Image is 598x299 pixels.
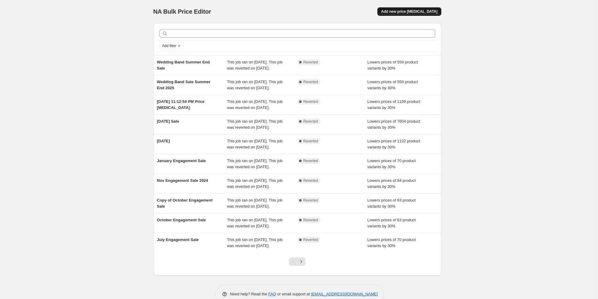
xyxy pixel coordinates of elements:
span: [DATE] 11:12:54 PM Price [MEDICAL_DATA] [157,99,205,110]
span: Reverted [303,158,318,163]
span: or email support at [276,292,311,296]
nav: Pagination [289,257,306,266]
span: Lowers prices of 84 product variants by 30% [367,178,416,189]
span: January Engagement Sale [157,158,206,163]
span: Reverted [303,218,318,223]
span: Add filter [162,43,176,48]
span: Wedding Band Sale Summer End 2025 [157,80,211,90]
span: Reverted [303,178,318,183]
span: [DATE] Sale [157,119,179,124]
span: Lowers prices of 1132 product variants by 30% [367,139,420,149]
span: This job ran on [DATE]. This job was reverted on [DATE]. [227,178,282,189]
span: Lowers prices of 63 product variants by 30% [367,218,416,228]
span: Lowers prices of 7604 product variants by 30% [367,119,420,130]
span: Reverted [303,198,318,203]
span: Wedding Band Summer End Sale [157,60,210,70]
span: Nov Engagement Sale 2024 [157,178,208,183]
button: Next [297,257,306,266]
span: Reverted [303,60,318,65]
span: Lowers prices of 559 product variants by 30% [367,60,418,70]
span: Add new price [MEDICAL_DATA] [381,9,437,14]
span: Reverted [303,99,318,104]
span: Copy of October Engagement Sale [157,198,212,209]
a: [EMAIL_ADDRESS][DOMAIN_NAME] [311,292,378,296]
button: Add new price [MEDICAL_DATA] [377,7,441,16]
span: Lowers prices of 70 product variants by 30% [367,158,416,169]
span: July Engagement Sale [157,237,199,242]
span: This job ran on [DATE]. This job was reverted on [DATE]. [227,158,282,169]
span: Lowers prices of 63 product variants by 30% [367,198,416,209]
span: Lowers prices of 1199 product variants by 30% [367,99,420,110]
span: This job ran on [DATE]. This job was reverted on [DATE]. [227,119,282,130]
span: Reverted [303,80,318,84]
span: NA Bulk Price Editor [153,8,211,15]
span: Reverted [303,119,318,124]
span: Reverted [303,139,318,144]
span: This job ran on [DATE]. This job was reverted on [DATE]. [227,80,282,90]
span: Lowers prices of 559 product variants by 30% [367,80,418,90]
span: This job ran on [DATE]. This job was reverted on [DATE]. [227,218,282,228]
span: This job ran on [DATE]. This job was reverted on [DATE]. [227,237,282,248]
span: October Engagement Sale [157,218,206,222]
a: FAQ [268,292,276,296]
span: Reverted [303,237,318,242]
span: Need help? Read the [230,292,269,296]
span: This job ran on [DATE]. This job was reverted on [DATE]. [227,139,282,149]
button: Add filter [159,42,184,49]
span: Lowers prices of 70 product variants by 30% [367,237,416,248]
span: This job ran on [DATE]. This job was reverted on [DATE]. [227,60,282,70]
span: This job ran on [DATE]. This job was reverted on [DATE]. [227,99,282,110]
span: This job ran on [DATE]. This job was reverted on [DATE]. [227,198,282,209]
span: [DATE] [157,139,170,143]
